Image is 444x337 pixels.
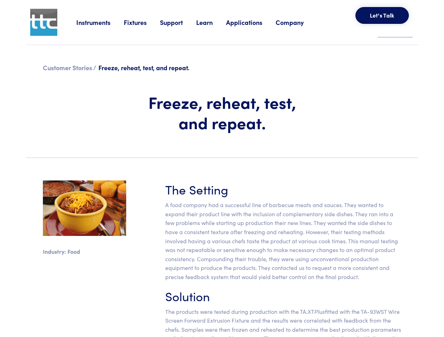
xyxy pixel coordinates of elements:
a: Support [160,18,196,27]
a: Fixtures [124,18,160,27]
img: sidedishes.jpg [43,180,126,236]
em: Plus [314,308,325,315]
span: Freeze, reheat, test, and repeat. [98,63,189,72]
a: Instruments [76,18,124,27]
button: Let's Talk [355,7,409,24]
a: Learn [196,18,226,27]
a: Customer Stories / [43,63,96,72]
img: ttc_logo_1x1_v1.0.png [30,9,57,36]
p: Industry: Food [43,247,126,256]
a: Company [276,18,317,27]
h3: Solution [165,287,401,304]
p: A food company had a successful line of barbecue meats and sauces. They wanted to expand their pr... [165,200,401,281]
h3: The Setting [165,180,401,198]
h1: Freeze, reheat, test, and repeat. [135,92,310,132]
a: Applications [226,18,276,27]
